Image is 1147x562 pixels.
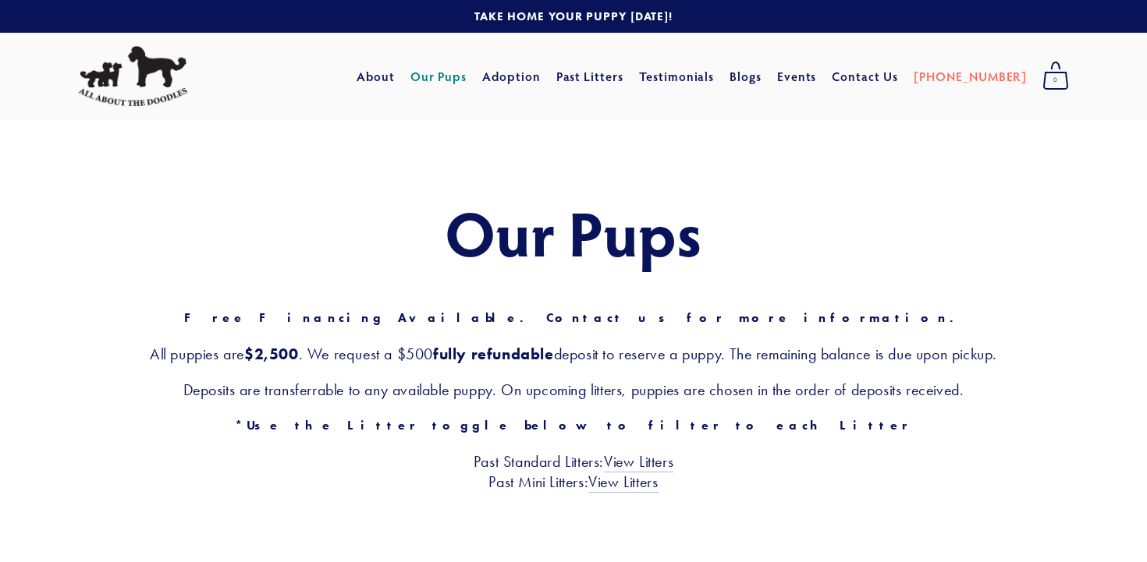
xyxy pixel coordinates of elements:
[832,62,898,90] a: Contact Us
[244,345,299,363] strong: $2,500
[1042,70,1069,90] span: 0
[914,62,1027,90] a: [PHONE_NUMBER]
[604,452,673,472] a: View Litters
[433,345,554,363] strong: fully refundable
[482,62,541,90] a: Adoption
[184,310,964,325] strong: Free Financing Available. Contact us for more information.
[78,451,1069,492] h3: Past Standard Litters: Past Mini Litters:
[588,472,658,493] a: View Litters
[777,62,817,90] a: Events
[235,418,911,433] strong: *Use the Litter toggle below to filter to each Litter
[357,62,395,90] a: About
[556,68,624,84] a: Past Litters
[78,46,187,107] img: All About The Doodles
[639,62,715,90] a: Testimonials
[730,62,762,90] a: Blogs
[78,344,1069,364] h3: All puppies are . We request a $500 deposit to reserve a puppy. The remaining balance is due upon...
[410,62,467,90] a: Our Pups
[78,380,1069,400] h3: Deposits are transferrable to any available puppy. On upcoming litters, puppies are chosen in the...
[78,198,1069,267] h1: Our Pups
[1035,57,1077,96] a: 0 items in cart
